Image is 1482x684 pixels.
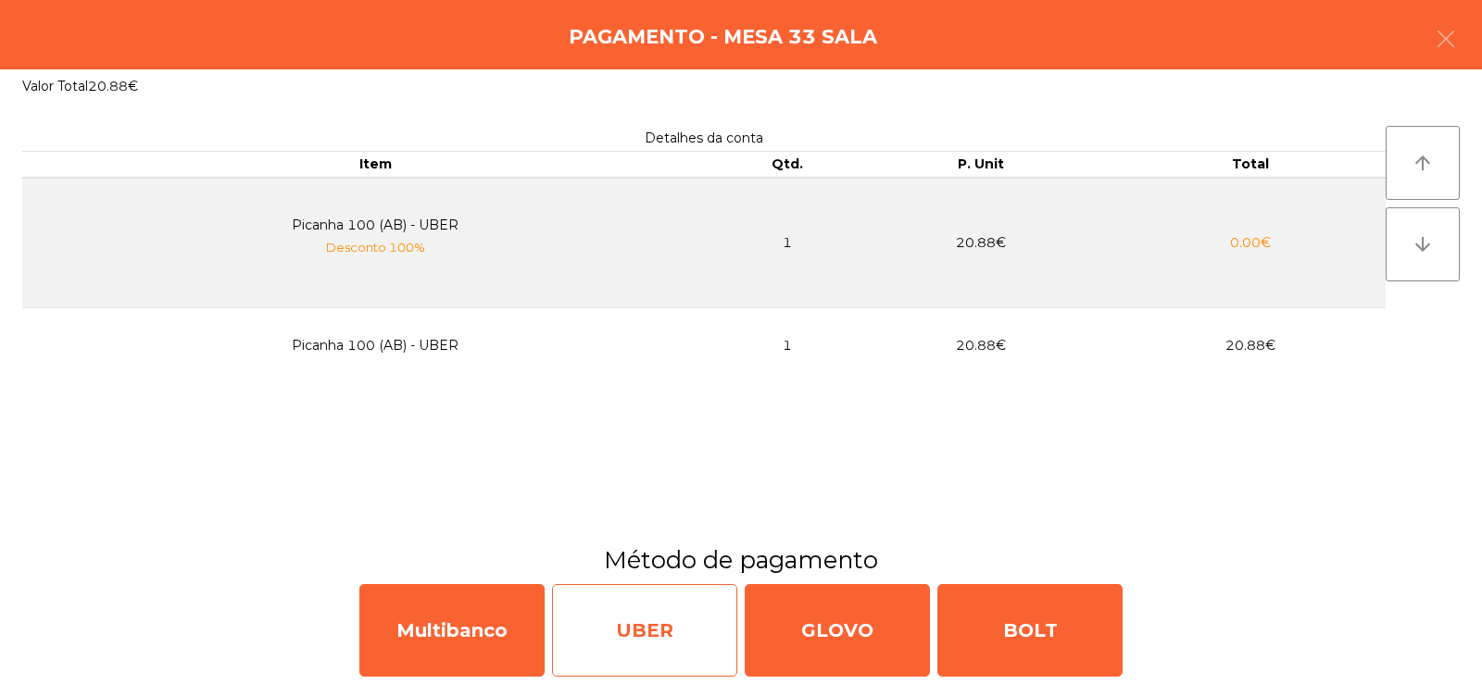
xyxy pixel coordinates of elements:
[1412,152,1434,174] i: arrow_upward
[14,543,1468,577] h3: Método de pagamento
[937,584,1123,677] div: BOLT
[1412,233,1434,255] i: arrow_downward
[645,130,763,146] span: Detalhes da conta
[745,584,930,677] div: GLOVO
[22,78,88,94] span: Valor Total
[33,238,717,257] p: Desconto 100%
[846,152,1115,178] th: P. Unit
[22,307,728,382] td: Picanha 100 (AB) - UBER
[552,584,737,677] div: UBER
[359,584,545,677] div: Multibanco
[1116,152,1386,178] th: Total
[1230,234,1271,251] span: 0.00€
[22,152,728,178] th: Item
[846,178,1115,308] td: 20.88€
[88,78,138,94] span: 20.88€
[846,307,1115,382] td: 20.88€
[728,307,846,382] td: 1
[1386,126,1460,200] button: arrow_upward
[1116,307,1386,382] td: 20.88€
[728,178,846,308] td: 1
[728,152,846,178] th: Qtd.
[569,23,877,51] h4: Pagamento - Mesa 33 Sala
[1386,207,1460,281] button: arrow_downward
[22,178,728,308] td: Picanha 100 (AB) - UBER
